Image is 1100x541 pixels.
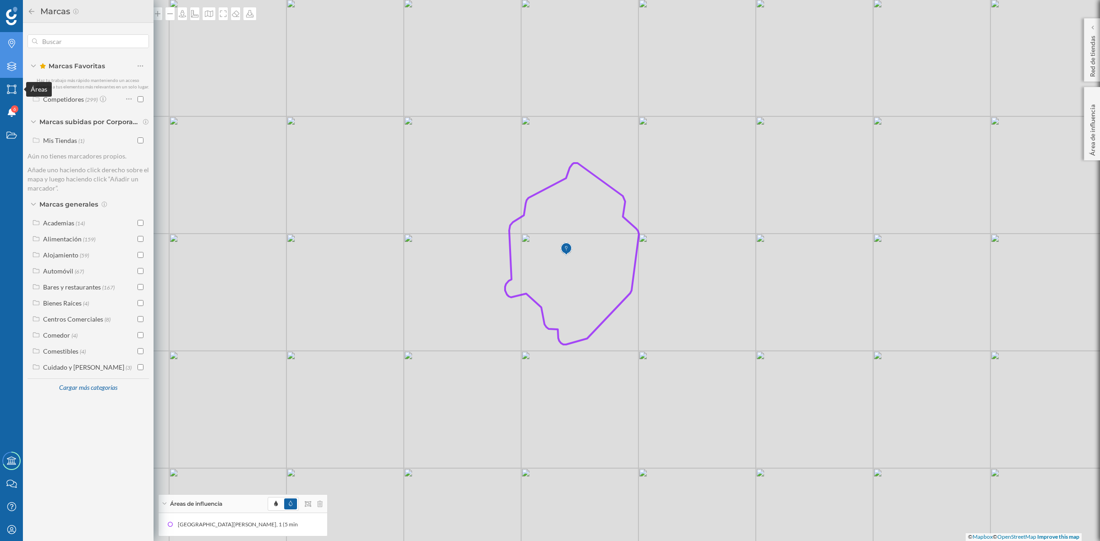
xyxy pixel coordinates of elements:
[1088,32,1097,77] p: Red de tiendas
[26,82,52,97] div: Áreas
[27,165,149,193] p: Añade uno haciendo click derecho sobre el mapa y luego haciendo click “Añadir un marcador”.
[83,235,95,243] span: (159)
[6,7,17,25] img: Geoblink Logo
[997,533,1036,540] a: OpenStreetMap
[973,533,993,540] a: Mapbox
[43,363,124,371] div: Cuidado y [PERSON_NAME]
[966,533,1082,541] div: © ©
[1037,533,1079,540] a: Improve this map
[43,219,74,227] div: Academias
[83,299,89,307] span: (4)
[43,315,103,323] div: Centros Comerciales
[102,283,115,291] span: (167)
[39,117,140,126] span: Marcas subidas por Corporación Alimentaria Guissona (BonÀrea)
[43,251,78,259] div: Alojamiento
[43,235,82,243] div: Alimentación
[13,104,16,114] span: 6
[36,4,72,19] h2: Marcas
[78,137,84,144] span: (1)
[37,77,149,89] span: Haz tu trabajo más rápido manteniendo un acceso directo a tus elementos más relevantes en un solo...
[170,500,222,508] span: Áreas de influencia
[1088,101,1097,156] p: Área de influencia
[85,95,98,103] span: (299)
[43,331,70,339] div: Comedor
[43,283,101,291] div: Bares y restaurantes
[43,299,82,307] div: Bienes Raíces
[75,267,84,275] span: (67)
[39,200,98,209] span: Marcas generales
[43,347,78,355] div: Comestibles
[104,315,110,323] span: (8)
[43,95,84,103] div: Competidores
[76,219,85,227] span: (14)
[561,240,572,258] img: Marker
[71,331,77,339] span: (4)
[43,267,73,275] div: Automóvil
[43,137,77,144] div: Mis Tiendas
[80,251,89,259] span: (59)
[39,61,105,71] span: Marcas Favoritas
[178,520,328,529] div: [GEOGRAPHIC_DATA][PERSON_NAME], 1 (5 min Andando)
[27,152,149,161] p: Aún no tienes marcadores propios.
[126,363,132,371] span: (3)
[80,347,86,355] span: (4)
[18,6,51,15] span: Soporte
[54,380,122,396] div: Cargar más categorías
